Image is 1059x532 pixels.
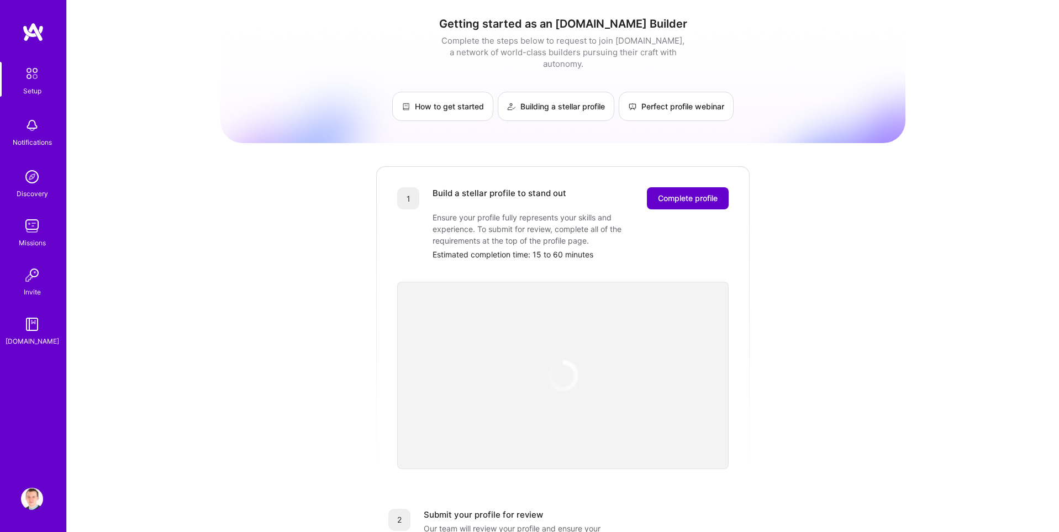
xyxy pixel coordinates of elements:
[507,102,516,111] img: Building a stellar profile
[13,136,52,148] div: Notifications
[17,188,48,199] div: Discovery
[433,212,654,246] div: Ensure your profile fully represents your skills and experience. To submit for review, complete a...
[20,62,44,85] img: setup
[498,92,614,121] a: Building a stellar profile
[546,359,579,392] img: loading
[424,509,543,520] div: Submit your profile for review
[392,92,493,121] a: How to get started
[19,237,46,249] div: Missions
[658,193,718,204] span: Complete profile
[220,17,905,30] h1: Getting started as an [DOMAIN_NAME] Builder
[24,286,41,298] div: Invite
[23,85,41,97] div: Setup
[6,335,59,347] div: [DOMAIN_NAME]
[433,187,566,209] div: Build a stellar profile to stand out
[397,282,729,469] iframe: video
[21,215,43,237] img: teamwork
[18,488,46,510] a: User Avatar
[439,35,687,70] div: Complete the steps below to request to join [DOMAIN_NAME], a network of world-class builders purs...
[21,166,43,188] img: discovery
[619,92,734,121] a: Perfect profile webinar
[22,22,44,42] img: logo
[628,102,637,111] img: Perfect profile webinar
[388,509,410,531] div: 2
[647,187,729,209] button: Complete profile
[397,187,419,209] div: 1
[21,264,43,286] img: Invite
[21,488,43,510] img: User Avatar
[21,313,43,335] img: guide book
[433,249,729,260] div: Estimated completion time: 15 to 60 minutes
[21,114,43,136] img: bell
[402,102,410,111] img: How to get started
